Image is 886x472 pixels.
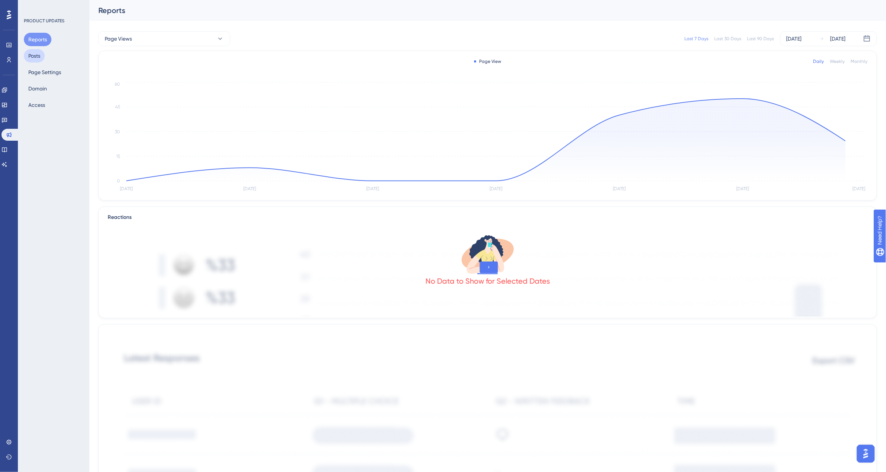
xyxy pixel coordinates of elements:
[853,186,866,192] tspan: [DATE]
[747,36,774,42] div: Last 90 Days
[715,36,741,42] div: Last 30 Days
[490,186,503,192] tspan: [DATE]
[243,186,256,192] tspan: [DATE]
[18,2,47,11] span: Need Help?
[98,31,230,46] button: Page Views
[830,34,846,43] div: [DATE]
[685,36,709,42] div: Last 7 Days
[105,34,132,43] span: Page Views
[24,18,64,24] div: PRODUCT UPDATES
[24,33,51,46] button: Reports
[98,5,858,16] div: Reports
[24,82,51,95] button: Domain
[851,58,868,64] div: Monthly
[117,178,120,184] tspan: 0
[474,58,501,64] div: Page View
[367,186,379,192] tspan: [DATE]
[24,66,66,79] button: Page Settings
[115,82,120,87] tspan: 60
[425,276,550,286] div: No Data to Show for Selected Dates
[115,129,120,134] tspan: 30
[24,49,45,63] button: Posts
[613,186,626,192] tspan: [DATE]
[120,186,133,192] tspan: [DATE]
[116,154,120,159] tspan: 15
[24,98,50,112] button: Access
[787,34,802,43] div: [DATE]
[855,443,877,465] iframe: UserGuiding AI Assistant Launcher
[736,186,749,192] tspan: [DATE]
[115,105,120,110] tspan: 45
[830,58,845,64] div: Weekly
[813,58,824,64] div: Daily
[108,213,868,222] div: Reactions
